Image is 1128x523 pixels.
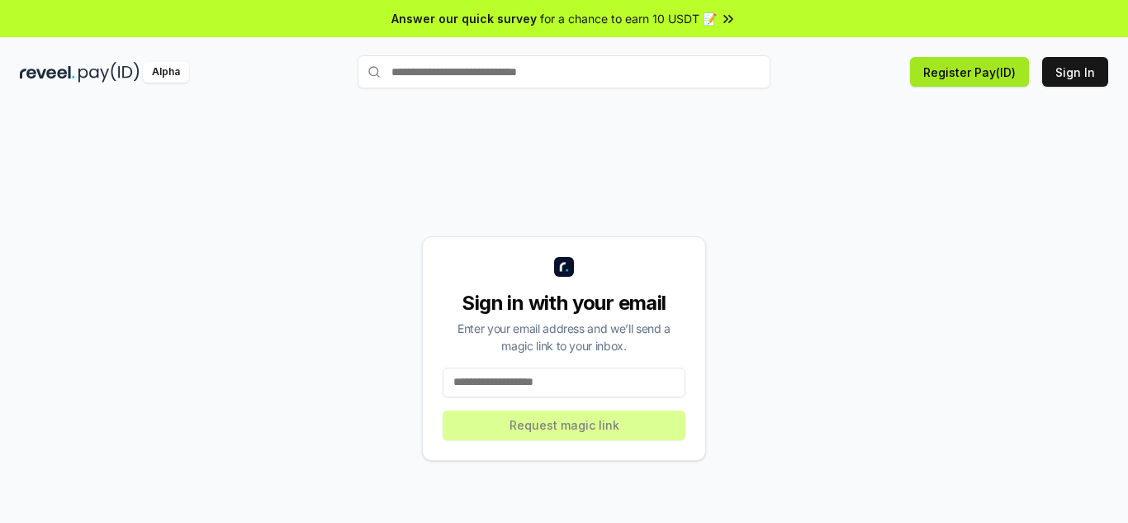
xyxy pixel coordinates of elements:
div: Alpha [143,62,189,83]
span: for a chance to earn 10 USDT 📝 [540,10,717,27]
img: reveel_dark [20,62,75,83]
div: Sign in with your email [443,290,685,316]
div: Enter your email address and we’ll send a magic link to your inbox. [443,320,685,354]
button: Register Pay(ID) [910,57,1029,87]
button: Sign In [1042,57,1108,87]
span: Answer our quick survey [391,10,537,27]
img: logo_small [554,257,574,277]
img: pay_id [78,62,140,83]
